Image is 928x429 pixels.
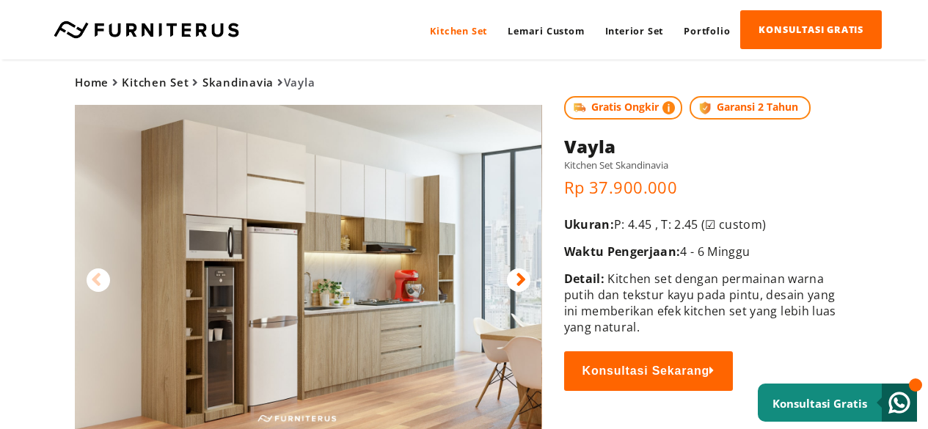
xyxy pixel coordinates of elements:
[122,75,189,89] a: Kitchen Set
[497,11,594,51] a: Lemari Custom
[595,11,674,51] a: Interior Set
[697,100,713,116] img: protect.png
[564,176,836,198] p: Rp 37.900.000
[202,75,274,89] a: Skandinavia
[772,396,867,411] small: Konsultasi Gratis
[564,243,681,260] span: Waktu Pengerjaan:
[673,11,740,51] a: Portfolio
[564,96,683,120] span: Gratis Ongkir
[564,271,836,335] : Kitchen set dengan permainan warna putih dan tekstur kayu pada pintu, desain yang ini memberikan ...
[564,158,836,172] h5: Kitchen Set Skandinavia
[690,96,811,120] span: Garansi 2 Tahun
[564,351,733,391] button: Konsultasi Sekarang
[662,100,676,116] img: info-colored.png
[75,75,109,89] a: Home
[740,10,882,49] a: KONSULTASI GRATIS
[564,243,836,260] p: 4 - 6 Minggu
[758,384,917,422] a: Konsultasi Gratis
[564,216,836,232] p: P: 4.45 , T: 2.45 (☑ custom)
[571,100,588,116] img: shipping.jpg
[564,271,604,287] span: Detail:
[420,11,497,51] a: Kitchen Set
[564,134,836,158] h1: Vayla
[564,216,614,232] span: Ukuran:
[75,75,315,89] span: Vayla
